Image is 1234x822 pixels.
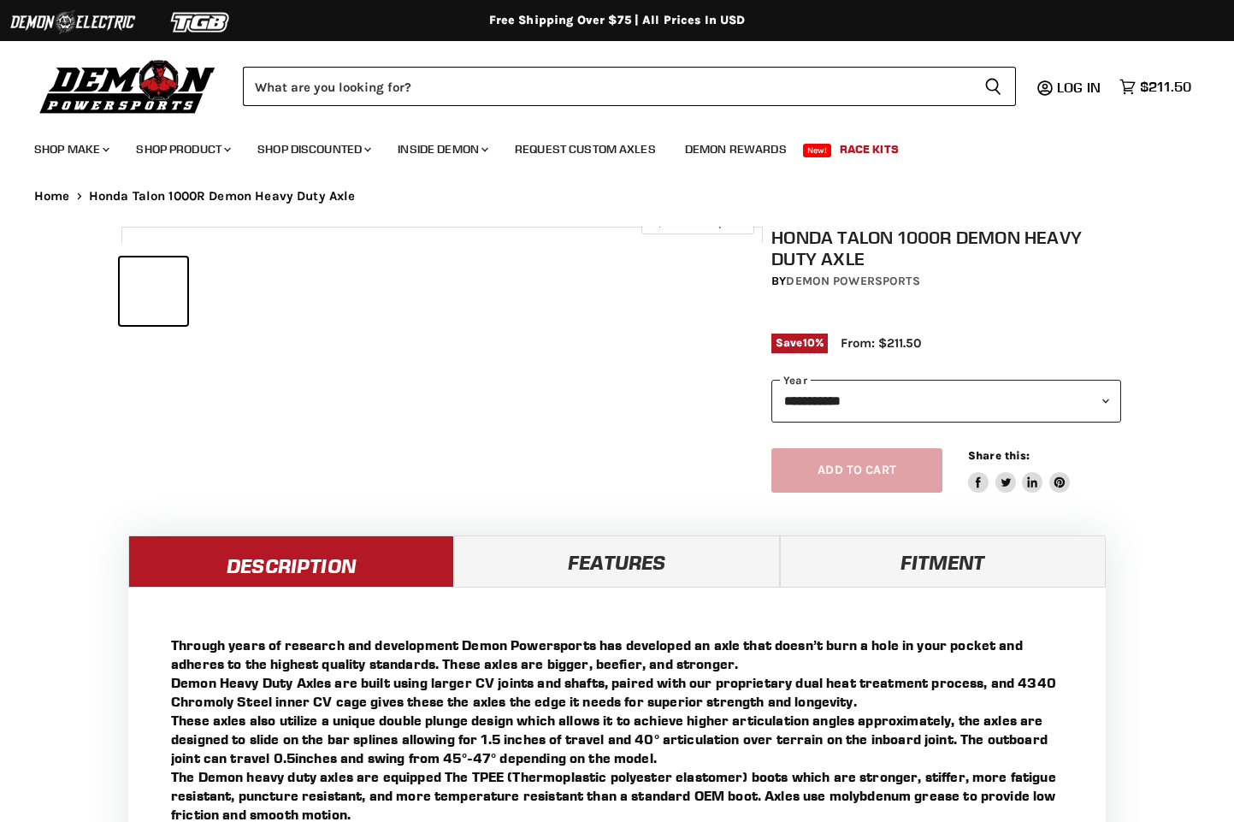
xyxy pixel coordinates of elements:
a: Home [34,189,70,204]
a: Demon Rewards [672,132,800,167]
span: Honda Talon 1000R Demon Heavy Duty Axle [89,189,356,204]
h1: Honda Talon 1000R Demon Heavy Duty Axle [771,227,1121,269]
img: Demon Powersports [34,56,221,116]
select: year [771,380,1121,422]
input: Search [243,67,971,106]
a: Shop Discounted [245,132,381,167]
span: $211.50 [1140,79,1191,95]
aside: Share this: [968,448,1070,494]
span: Save % [771,334,828,352]
a: Log in [1049,80,1111,95]
span: Share this: [968,449,1030,462]
a: Shop Product [123,132,241,167]
a: Description [128,535,454,587]
form: Product [243,67,1016,106]
a: Race Kits [827,132,912,167]
button: Search [971,67,1016,106]
span: 10 [803,336,815,349]
span: Log in [1057,79,1101,96]
span: From: $211.50 [841,335,921,351]
a: $211.50 [1111,74,1200,99]
a: Demon Powersports [786,274,919,288]
span: Click to expand [650,216,745,228]
ul: Main menu [21,125,1187,167]
button: IMAGE thumbnail [120,257,187,325]
img: TGB Logo 2 [137,6,265,38]
div: by [771,272,1121,291]
img: Demon Electric Logo 2 [9,6,137,38]
span: New! [803,144,832,157]
a: Features [454,535,780,587]
button: IMAGE thumbnail [192,257,260,325]
a: Shop Make [21,132,120,167]
a: Request Custom Axles [502,132,669,167]
a: Fitment [780,535,1106,587]
a: Inside Demon [385,132,499,167]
